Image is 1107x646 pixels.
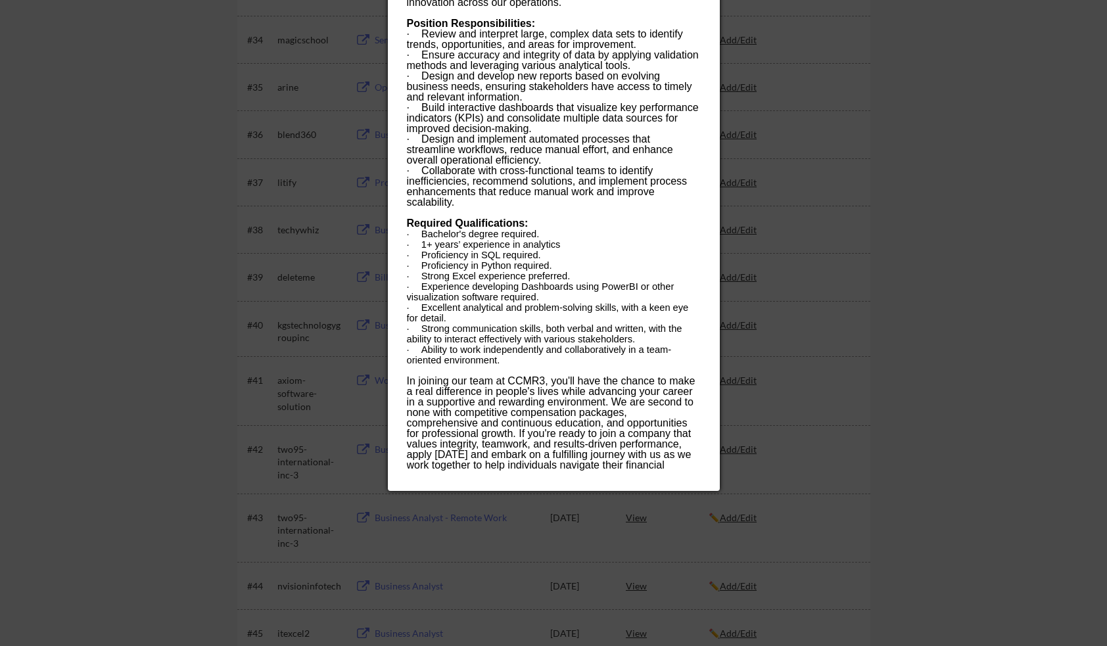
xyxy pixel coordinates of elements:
span: · [407,302,410,313]
div: · Collaborate with cross-functional teams to identify inefficiencies, recommend solutions, and im... [407,166,700,208]
span: · [407,260,410,271]
div: In joining our team at CCMR3, you'll have the chance to make a real difference in people's lives ... [407,376,700,481]
span: Strong Excel experience preferred. [421,271,570,281]
b: Required Qualifications: [407,218,529,229]
span: · [407,250,410,260]
span: · [407,344,410,355]
span: · [407,281,410,292]
div: · Review and interpret large, complex data sets to identify trends, opportunities, and areas for ... [407,29,700,50]
div: · Design and implement automated processes that streamline workflows, reduce manual effort, and e... [407,134,700,166]
span: · [407,229,410,239]
span: 1+ years’ experience in analytics [421,239,561,250]
span: Experience developing Dashboards using PowerBI or other visualization software required. [407,281,674,302]
span: · [407,239,410,250]
span: · [407,323,410,334]
span: · [407,271,410,281]
span: Proficiency in SQL required. [421,250,541,260]
span: Proficiency in Python required. [421,260,552,271]
span: Ability to work independently and collaboratively in a team-oriented environment. [407,344,672,365]
span: Bachelor's degree required. [421,229,540,239]
div: · Design and develop new reports based on evolving business needs, ensuring stakeholders have acc... [407,71,700,103]
span: Excellent analytical and problem-solving skills, with a keen eye for detail. [407,302,689,323]
b: Position Responsibilities: [407,18,536,29]
div: · Build interactive dashboards that visualize key performance indicators (KPIs) and consolidate m... [407,103,700,134]
div: · Ensure accuracy and integrity of data by applying validation methods and leveraging various ana... [407,50,700,71]
span: Strong communication skills, both verbal and written, with the ability to interact effectively wi... [407,323,682,344]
